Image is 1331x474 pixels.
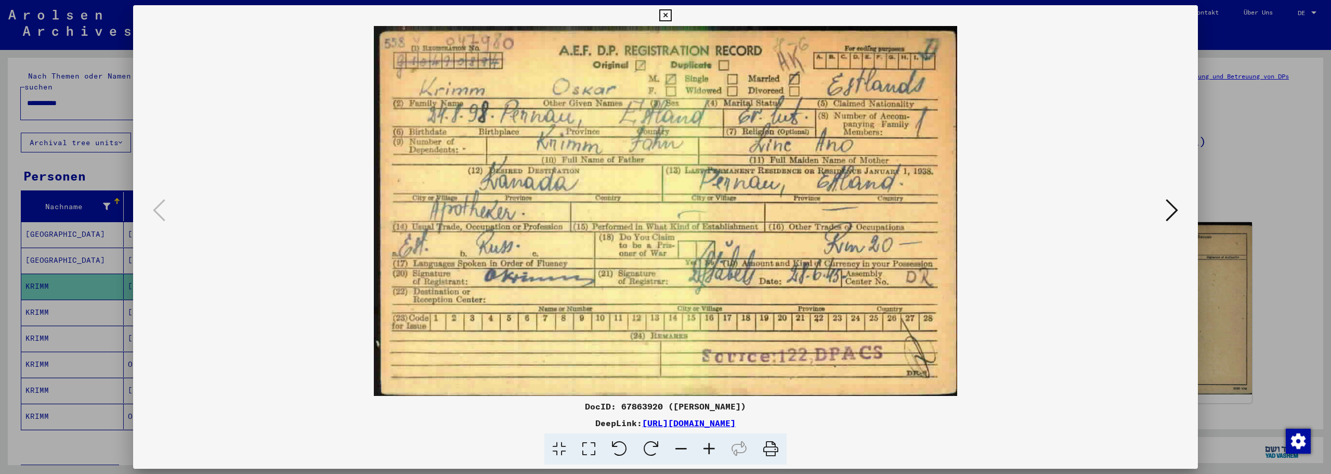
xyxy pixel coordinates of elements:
[642,418,736,428] a: [URL][DOMAIN_NAME]
[133,417,1198,429] div: DeepLink:
[168,26,1163,396] img: 001.jpg
[133,400,1198,413] div: DocID: 67863920 ([PERSON_NAME])
[1285,428,1310,453] div: Zustimmung ändern
[1286,429,1311,454] img: Zustimmung ändern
